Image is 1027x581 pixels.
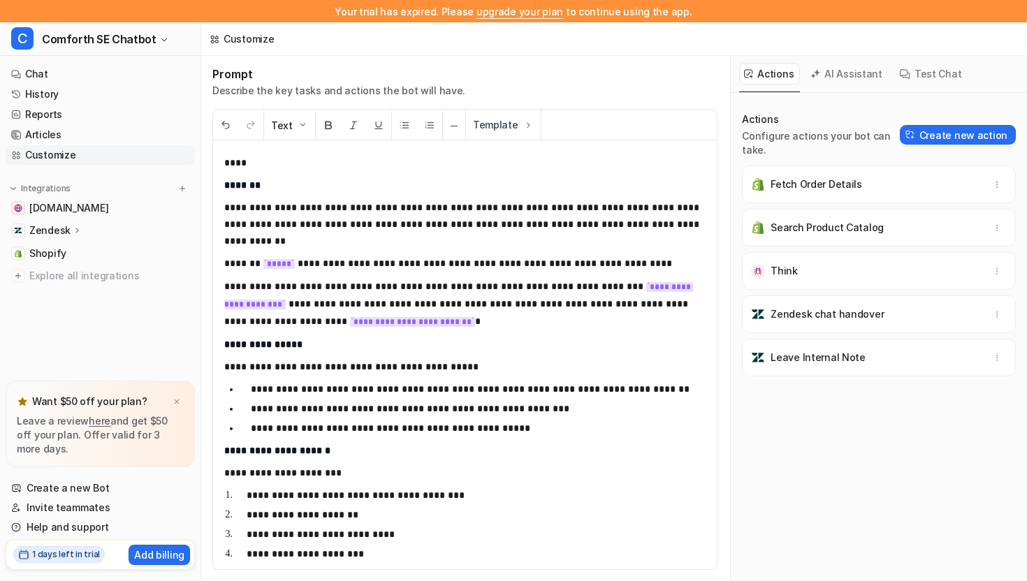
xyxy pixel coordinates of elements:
img: Shopify [14,249,22,258]
a: Invite teammates [6,498,195,517]
p: Configure actions your bot can take. [742,129,900,157]
button: Undo [213,110,238,140]
img: Italic [348,119,359,131]
a: upgrade your plan [476,6,563,17]
img: Redo [245,119,256,131]
p: Search Product Catalog [771,221,884,235]
img: comforth.se [14,204,22,212]
p: Want $50 off your plan? [32,395,147,409]
a: History [6,84,195,104]
button: Unordered List [392,110,417,140]
a: Customize [6,145,195,165]
img: Zendesk chat handover icon [751,307,765,321]
p: Integrations [21,183,71,194]
a: here [89,415,110,427]
p: Think [771,264,798,278]
img: Search Product Catalog icon [751,221,765,235]
a: Help and support [6,517,195,537]
p: Fetch Order Details [771,177,862,191]
a: ShopifyShopify [6,244,195,263]
img: Template [523,119,534,131]
button: Ordered List [417,110,442,140]
div: Customize [224,31,274,46]
button: Add billing [129,545,190,565]
span: Shopify [29,247,66,260]
img: Bold [323,119,334,131]
img: Fetch Order Details icon [751,177,765,191]
button: AI Assistant [806,63,889,84]
img: Zendesk [14,226,22,235]
p: Actions [742,112,900,126]
button: Template [466,110,541,140]
p: Leave a review and get $50 off your plan. Offer valid for 3 more days. [17,414,184,456]
button: Actions [739,63,800,84]
a: Chat [6,64,195,84]
img: x [173,397,181,406]
a: comforth.se[DOMAIN_NAME] [6,198,195,218]
img: Create action [905,130,915,140]
img: Dropdown Down Arrow [297,119,308,131]
button: ─ [443,110,465,140]
img: Unordered List [399,119,410,131]
button: Underline [366,110,391,140]
button: Test Chat [894,63,968,84]
h1: Prompt [212,67,465,81]
p: Add billing [134,547,184,562]
img: explore all integrations [11,269,25,283]
p: Describe the key tasks and actions the bot will have. [212,84,465,98]
p: Zendesk chat handover [771,307,884,321]
a: Explore all integrations [6,266,195,286]
a: Reports [6,105,195,124]
p: Leave Internal Note [771,351,866,365]
img: star [17,396,28,407]
p: Zendesk [29,223,71,237]
img: Think icon [751,264,765,278]
img: Underline [373,119,384,131]
button: Bold [316,110,341,140]
h2: 1 days left in trial [32,548,100,561]
button: Italic [341,110,366,140]
a: Create a new Bot [6,478,195,498]
button: Create new action [900,125,1016,145]
img: expand menu [8,184,18,193]
img: Ordered List [424,119,435,131]
span: Comforth SE Chatbot [42,29,156,49]
span: Explore all integrations [29,265,189,287]
button: Text [264,110,315,140]
img: Undo [220,119,231,131]
a: Articles [6,125,195,145]
img: menu_add.svg [177,184,187,193]
img: Leave Internal Note icon [751,351,765,365]
button: Integrations [6,182,75,196]
span: [DOMAIN_NAME] [29,201,108,215]
span: C [11,27,34,50]
button: Redo [238,110,263,140]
